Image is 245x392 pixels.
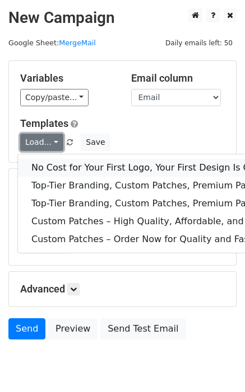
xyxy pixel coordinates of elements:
h5: Variables [20,72,114,84]
a: Templates [20,117,68,129]
a: Load... [20,134,63,151]
a: Send [8,318,45,339]
small: Google Sheet: [8,39,96,47]
a: MergeMail [59,39,96,47]
button: Save [81,134,110,151]
h5: Email column [131,72,225,84]
iframe: Chat Widget [189,338,245,392]
a: Daily emails left: 50 [161,39,237,47]
span: Daily emails left: 50 [161,37,237,49]
a: Preview [48,318,98,339]
a: Send Test Email [100,318,186,339]
h5: Advanced [20,283,225,295]
a: Copy/paste... [20,89,89,106]
h2: New Campaign [8,8,237,27]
